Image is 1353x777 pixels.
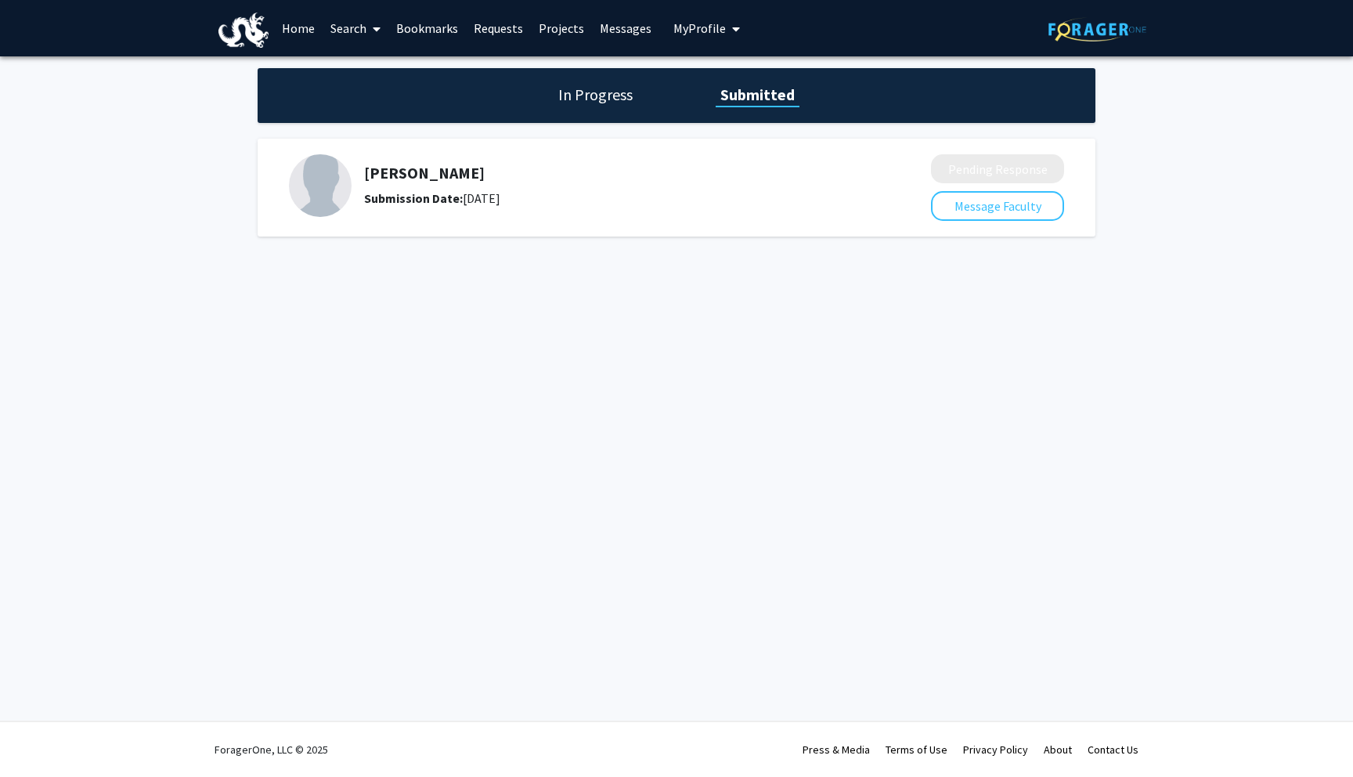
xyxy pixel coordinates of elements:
a: Search [323,1,388,56]
img: Drexel University Logo [218,13,269,48]
button: Message Faculty [931,191,1064,221]
div: ForagerOne, LLC © 2025 [215,722,328,777]
a: Requests [466,1,531,56]
img: ForagerOne Logo [1048,17,1146,42]
a: Privacy Policy [963,743,1028,757]
a: Contact Us [1088,743,1138,757]
a: Bookmarks [388,1,466,56]
a: Home [274,1,323,56]
h1: Submitted [716,84,799,106]
h5: [PERSON_NAME] [364,164,848,183]
a: Projects [531,1,592,56]
a: Message Faculty [931,198,1064,214]
a: Terms of Use [886,743,947,757]
div: [DATE] [364,189,848,208]
img: Profile Picture [289,154,352,217]
a: Press & Media [803,743,870,757]
iframe: Chat [12,707,67,765]
span: My Profile [673,20,726,36]
b: Submission Date: [364,190,463,206]
h1: In Progress [554,84,637,106]
a: About [1044,743,1072,757]
button: Pending Response [931,154,1064,183]
a: Messages [592,1,659,56]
